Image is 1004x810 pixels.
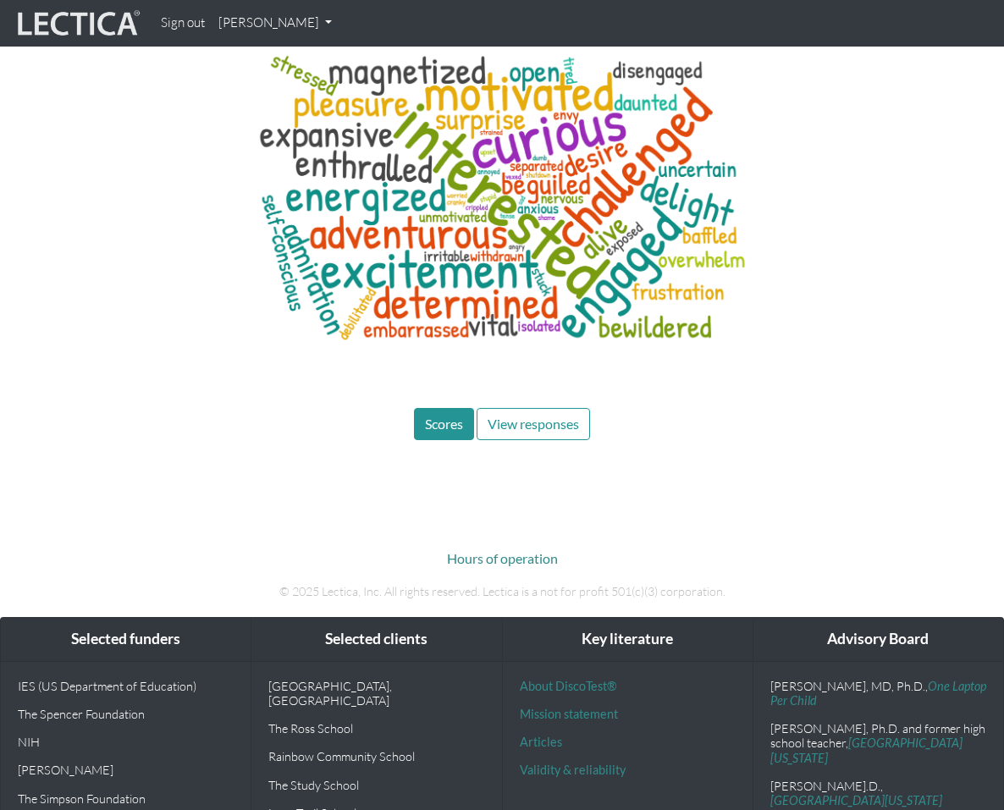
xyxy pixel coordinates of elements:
[212,7,339,40] a: [PERSON_NAME]
[520,679,616,693] a: About DiscoTest®
[477,408,590,440] button: View responses
[18,763,234,777] p: [PERSON_NAME]
[770,736,963,764] a: [GEOGRAPHIC_DATA][US_STATE]
[503,618,753,661] div: Key literature
[268,679,484,708] p: [GEOGRAPHIC_DATA], [GEOGRAPHIC_DATA]
[18,707,234,721] p: The Spencer Foundation
[770,779,986,808] p: [PERSON_NAME].D.,
[414,408,474,440] button: Scores
[154,7,212,40] a: Sign out
[18,679,234,693] p: IES (US Department of Education)
[425,416,463,432] span: Scores
[770,721,986,765] p: [PERSON_NAME], Ph.D. and former high school teacher,
[520,707,618,721] a: Mission statement
[488,416,579,432] span: View responses
[268,721,484,736] p: The Ross School
[251,618,501,661] div: Selected clients
[520,763,626,777] a: Validity & reliability
[268,749,484,763] p: Rainbow Community School
[1,618,251,661] div: Selected funders
[244,41,760,354] img: words associated with not understanding for learnaholics
[268,778,484,792] p: The Study School
[770,793,942,807] a: [GEOGRAPHIC_DATA][US_STATE]
[753,618,1003,661] div: Advisory Board
[770,679,986,708] a: One Laptop Per Child
[108,582,896,601] p: © 2025 Lectica, Inc. All rights reserved. Lectica is a not for profit 501(c)(3) corporation.
[770,679,986,708] p: [PERSON_NAME], MD, Ph.D.,
[520,735,562,749] a: Articles
[447,550,558,566] a: Hours of operation
[18,735,234,749] p: NIH
[18,791,234,806] p: The Simpson Foundation
[14,8,141,40] img: lecticalive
